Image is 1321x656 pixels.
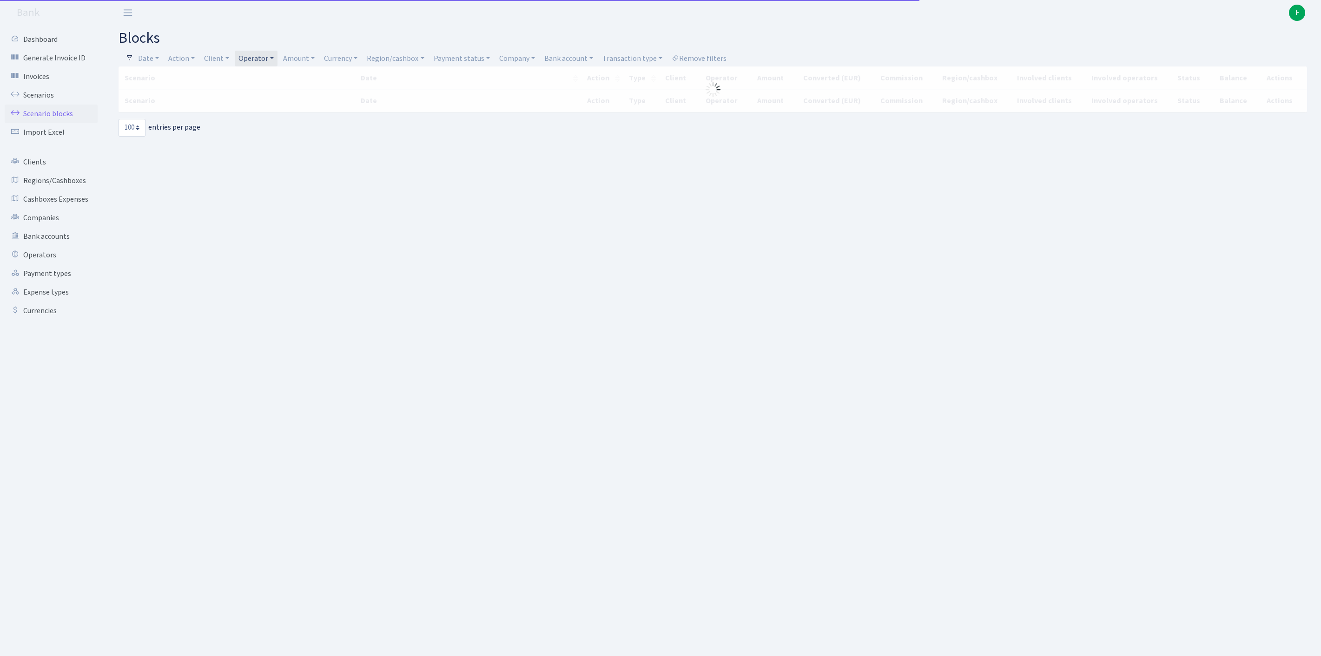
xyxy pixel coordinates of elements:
a: Operators [5,246,98,264]
a: Operator [235,51,277,66]
a: Bank account [541,51,597,66]
button: Toggle navigation [116,5,139,20]
a: Generate Invoice ID [5,49,98,67]
a: Amount [279,51,318,66]
a: Dashboard [5,30,98,49]
a: Clients [5,153,98,171]
a: Bank accounts [5,227,98,246]
a: Import Excel [5,123,98,142]
a: Company [495,51,539,66]
a: Date [134,51,163,66]
a: Invoices [5,67,98,86]
a: Client [200,51,233,66]
a: Expense types [5,283,98,302]
a: Remove filters [668,51,730,66]
a: Scenario blocks [5,105,98,123]
a: Companies [5,209,98,227]
a: Regions/Cashboxes [5,171,98,190]
a: Currency [320,51,361,66]
select: entries per page [119,119,145,137]
a: Action [165,51,198,66]
a: Scenarios [5,86,98,105]
a: Cashboxes Expenses [5,190,98,209]
label: entries per page [119,119,200,137]
a: Payment status [430,51,494,66]
a: Payment types [5,264,98,283]
a: Currencies [5,302,98,320]
img: Processing... [706,82,720,97]
span: blocks [119,27,160,49]
a: Region/cashbox [363,51,428,66]
a: Transaction type [599,51,666,66]
a: F [1289,5,1305,21]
